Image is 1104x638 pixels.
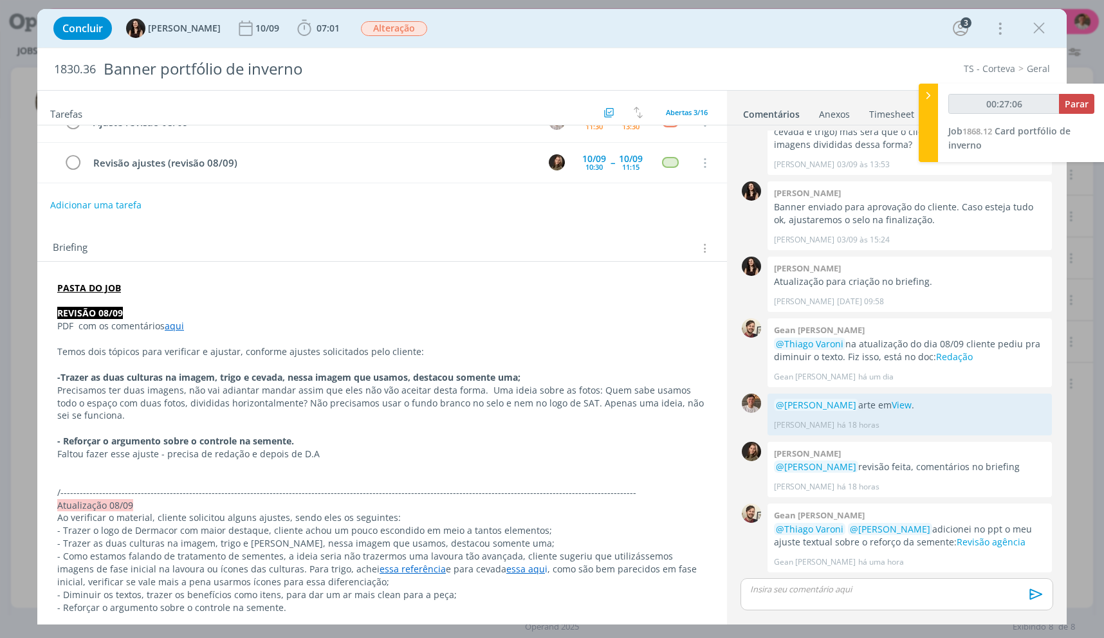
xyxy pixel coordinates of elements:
button: J [547,153,566,172]
a: essa aqu [506,563,545,575]
span: 03/09 às 15:24 [837,234,890,246]
b: Gean [PERSON_NAME] [774,324,865,336]
span: 1868.12 [962,125,992,137]
div: 10/09 [619,154,643,163]
span: - Como estamos falando de tratamento de sementes, a ideia seria não trazermos uma lavoura tão ava... [57,550,676,575]
span: condido em meio a tantos elementos; [390,524,552,536]
span: 03/09 às 13:53 [837,159,890,170]
p: - Trazer o logo de Dermacor com maior destaque, cliente achou um pouco es [57,524,707,537]
a: View [892,399,912,411]
strong: - Reforçar o argumento sobre o controle na semente. [57,435,294,447]
div: 10:30 [585,163,603,170]
div: 13:30 [622,123,639,130]
span: @Thiago Varoni [776,523,843,535]
p: [PERSON_NAME] [774,419,834,431]
b: [PERSON_NAME] [774,448,841,459]
span: Alteração [361,21,427,36]
span: Concluir [62,23,103,33]
div: 10/09 [582,154,606,163]
a: essa referência [380,563,446,575]
span: @[PERSON_NAME] [776,399,856,411]
button: Alteração [360,21,428,37]
p: /------------------------------------------------------------------------------------------------... [57,486,707,499]
a: Redação [936,351,973,363]
img: I [742,257,761,276]
a: Job1868.12Card portfólio de inverno [948,125,1071,151]
div: dialog [37,9,1067,624]
p: [PERSON_NAME] [774,481,834,493]
b: [PERSON_NAME] [774,262,841,274]
p: Atualização para criação no briefing. [774,275,1045,288]
span: Precisamos ter duas imagens, não vai adiantar mandar assim que eles não vão aceitar desta forma. ... [57,384,706,422]
span: há um dia [858,371,894,383]
p: [PERSON_NAME] [774,234,834,246]
div: Revisão ajustes (revisão 08/09) [87,155,537,171]
span: Parar [1065,98,1089,110]
button: Concluir [53,17,112,40]
span: Tarefas [50,105,82,120]
button: Adicionar uma tarefa [50,194,142,217]
span: -- [611,158,614,167]
p: [PERSON_NAME] [774,159,834,170]
span: há uma hora [858,556,904,568]
p: Faltou fazer esse ajuste - precisa de redação e depois de D.A [57,448,707,460]
span: [DATE] 09:58 [837,296,884,307]
span: [PERSON_NAME] [148,24,221,33]
span: e para cevada [446,563,506,575]
span: há 18 horas [837,481,879,493]
span: - Reforçar o argumento sobre o controle na semente. [57,601,286,614]
span: Atualização 08/09 [57,499,133,511]
img: I [742,181,761,201]
span: -- [611,117,614,126]
strong: REVISÃO 08/09 [57,307,123,319]
img: I [126,19,145,38]
div: Banner portfólio de inverno [98,53,630,85]
p: Outra coisa, no cabeçalho estamos usando duas imagens ( cevada e trigo) mas será que o cliente va... [774,113,1045,152]
span: Abertas 3/16 [666,107,708,117]
div: Anexos [819,108,850,121]
p: [PERSON_NAME] [774,296,834,307]
a: aqui [165,320,184,332]
img: G [742,318,761,338]
p: Gean [PERSON_NAME] [774,371,856,383]
button: I[PERSON_NAME] [126,19,221,38]
p: na atualização do dia 08/09 cliente pediu pra diminuir o texto. Fiz isso, está no doc: [774,338,1045,364]
span: i [545,563,547,575]
span: Card portfólio de inverno [948,125,1071,151]
span: - Diminuir os textos, trazer os benefícios como itens, para dar um ar mais clean para a peça; [57,588,457,601]
span: há 18 horas [837,419,879,431]
p: PDF com os comentários [57,320,707,333]
img: J [549,154,565,170]
b: [PERSON_NAME] [774,187,841,199]
span: - Trazer as duas culturas na imagem, trigo e [PERSON_NAME], nessa imagem que usamos, destacou som... [57,537,555,549]
a: TS - Corteva [964,62,1015,75]
p: Ao verificar o material, cliente solicitou alguns ajustes, sendo eles os seguintes: [57,511,707,524]
div: 11:30 [585,123,603,130]
div: 11:15 [622,163,639,170]
span: , como são bem parecidos em fase inicial, verificar se vale mais a pena usarmos ícones para essa ... [57,563,699,588]
strong: Trazer as duas culturas na imagem, trigo e cevada, nessa imagem que usamos, destacou somente uma; [60,371,520,383]
span: @[PERSON_NAME] [850,523,930,535]
div: 3 [961,17,971,28]
a: Timesheet [869,102,915,121]
button: 3 [950,18,971,39]
a: Comentários [742,102,800,121]
button: 07:01 [294,18,343,39]
b: Gean [PERSON_NAME] [774,509,865,521]
span: Briefing [53,240,87,257]
a: Geral [1027,62,1050,75]
img: J [742,442,761,461]
p: Banner enviado para aprovação do cliente. Caso esteja tudo ok, ajustaremos o selo na finalização. [774,201,1045,227]
div: 10/09 [255,24,282,33]
a: PASTA DO JOB [57,282,121,294]
span: 07:01 [317,22,340,34]
p: adicionei no ppt o meu ajuste textual sobre o reforço da semente: [774,523,1045,549]
img: T [742,394,761,413]
span: @[PERSON_NAME] [776,460,856,473]
p: revisão feita, comentários no briefing [774,460,1045,473]
a: Revisão agência [957,536,1026,548]
p: Temos dois tópicos para verificar e ajustar, conforme ajustes solicitados pelo cliente: [57,345,707,358]
p: arte em . [774,399,1045,412]
p: Gean [PERSON_NAME] [774,556,856,568]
